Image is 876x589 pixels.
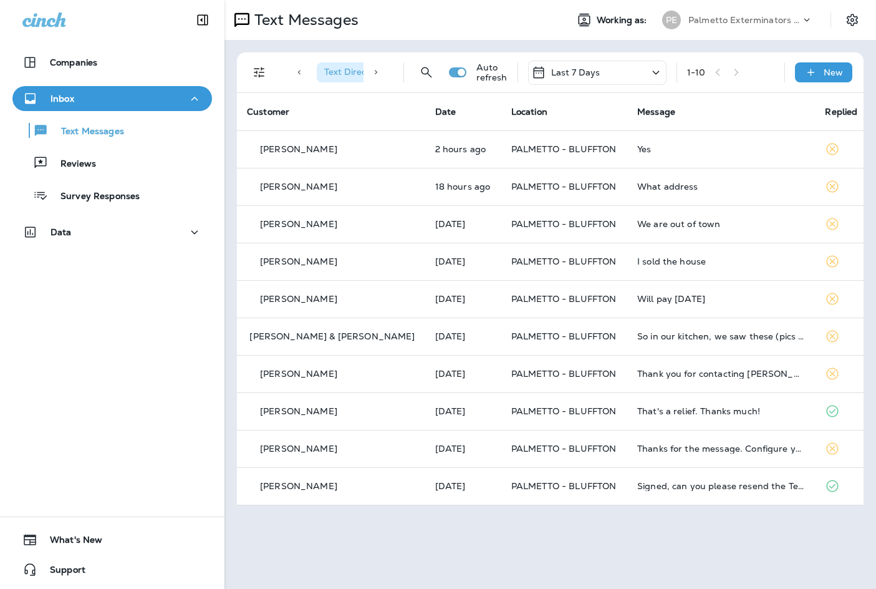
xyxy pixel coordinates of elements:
[511,106,547,117] span: Location
[260,219,337,229] p: [PERSON_NAME]
[824,67,843,77] p: New
[260,256,337,266] p: [PERSON_NAME]
[12,220,212,245] button: Data
[260,481,337,491] p: [PERSON_NAME]
[260,144,337,154] p: [PERSON_NAME]
[435,331,491,341] p: Oct 13, 2025 08:40 AM
[511,293,617,304] span: PALMETTO - BLUFFTON
[249,11,359,29] p: Text Messages
[317,62,444,82] div: Text Direction:Incoming
[435,369,491,379] p: Oct 13, 2025 08:05 AM
[260,444,337,454] p: [PERSON_NAME]
[12,150,212,176] button: Reviews
[637,481,806,491] div: Signed, can you please resend the Termite Bond too. That wasn't working either.
[637,106,675,117] span: Message
[637,444,806,454] div: Thanks for the message. Configure your number's SMS URL to change this message.Reply HELP for hel...
[511,406,617,417] span: PALMETTO - BLUFFTON
[435,444,491,454] p: Oct 10, 2025 08:47 AM
[435,406,491,416] p: Oct 10, 2025 11:09 AM
[435,144,491,154] p: Oct 14, 2025 11:25 AM
[435,219,491,229] p: Oct 13, 2025 09:31 AM
[435,294,491,304] p: Oct 13, 2025 08:47 AM
[637,406,806,416] div: That's a relief. Thanks much!
[51,227,72,237] p: Data
[841,9,864,31] button: Settings
[435,182,491,192] p: Oct 13, 2025 07:03 PM
[511,368,617,379] span: PALMETTO - BLUFFTON
[825,106,857,117] span: Replied
[249,331,415,341] p: [PERSON_NAME] & [PERSON_NAME]
[511,443,617,454] span: PALMETTO - BLUFFTON
[637,182,806,192] div: What address
[48,191,140,203] p: Survey Responses
[637,331,806,341] div: So in our kitchen, we saw these (pics attached) on a few nights over the last few weeks and when ...
[12,182,212,208] button: Survey Responses
[247,60,272,85] button: Filters
[260,406,337,416] p: [PERSON_NAME]
[551,67,600,77] p: Last 7 Days
[12,117,212,144] button: Text Messages
[37,535,102,550] span: What's New
[597,15,650,26] span: Working as:
[511,480,617,492] span: PALMETTO - BLUFFTON
[637,369,806,379] div: Thank you for contacting Schembra Real Estate Group! You have reached us outside of our office ho...
[511,181,617,192] span: PALMETTO - BLUFFTON
[260,294,337,304] p: [PERSON_NAME]
[687,67,706,77] div: 1 - 10
[49,126,124,138] p: Text Messages
[688,15,801,25] p: Palmetto Exterminators LLC
[637,144,806,154] div: Yes
[12,86,212,111] button: Inbox
[185,7,220,32] button: Collapse Sidebar
[511,144,617,155] span: PALMETTO - BLUFFTON
[435,256,491,266] p: Oct 13, 2025 08:54 AM
[511,256,617,267] span: PALMETTO - BLUFFTON
[511,331,617,342] span: PALMETTO - BLUFFTON
[48,158,96,170] p: Reviews
[637,294,806,304] div: Will pay on Wednesday
[247,106,289,117] span: Customer
[511,218,617,230] span: PALMETTO - BLUFFTON
[50,57,97,67] p: Companies
[51,94,74,104] p: Inbox
[12,527,212,552] button: What's New
[37,565,85,580] span: Support
[637,256,806,266] div: I sold the house
[435,481,491,491] p: Oct 9, 2025 02:42 PM
[260,182,337,192] p: [PERSON_NAME]
[435,106,456,117] span: Date
[662,11,681,29] div: PE
[12,557,212,582] button: Support
[637,219,806,229] div: We are out of town
[414,60,439,85] button: Search Messages
[324,66,423,77] span: Text Direction : Incoming
[476,62,508,82] p: Auto refresh
[12,50,212,75] button: Companies
[260,369,337,379] p: [PERSON_NAME]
